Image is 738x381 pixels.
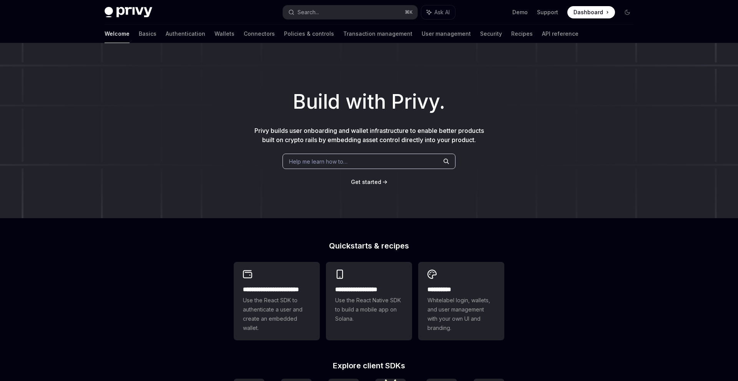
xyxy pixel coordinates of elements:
span: ⌘ K [405,9,413,15]
span: Privy builds user onboarding and wallet infrastructure to enable better products built on crypto ... [254,127,484,144]
span: Help me learn how to… [289,157,347,166]
button: Toggle dark mode [621,6,633,18]
a: Security [480,25,502,43]
span: Use the React SDK to authenticate a user and create an embedded wallet. [243,296,311,333]
a: Transaction management [343,25,412,43]
a: Dashboard [567,6,615,18]
a: Support [537,8,558,16]
a: API reference [542,25,578,43]
a: Welcome [105,25,130,43]
img: dark logo [105,7,152,18]
a: Basics [139,25,156,43]
a: Demo [512,8,528,16]
h2: Explore client SDKs [234,362,504,369]
a: Policies & controls [284,25,334,43]
a: Wallets [214,25,234,43]
span: Get started [351,179,381,185]
h2: Quickstarts & recipes [234,242,504,250]
button: Ask AI [421,5,455,19]
span: Use the React Native SDK to build a mobile app on Solana. [335,296,403,323]
span: Whitelabel login, wallets, and user management with your own UI and branding. [427,296,495,333]
h1: Build with Privy. [12,87,726,117]
span: Dashboard [573,8,603,16]
a: **** *****Whitelabel login, wallets, and user management with your own UI and branding. [418,262,504,340]
a: Authentication [166,25,205,43]
a: Get started [351,178,381,186]
div: Search... [298,8,319,17]
button: Search...⌘K [283,5,417,19]
a: Recipes [511,25,533,43]
span: Ask AI [434,8,450,16]
a: Connectors [244,25,275,43]
a: User management [422,25,471,43]
a: **** **** **** ***Use the React Native SDK to build a mobile app on Solana. [326,262,412,340]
